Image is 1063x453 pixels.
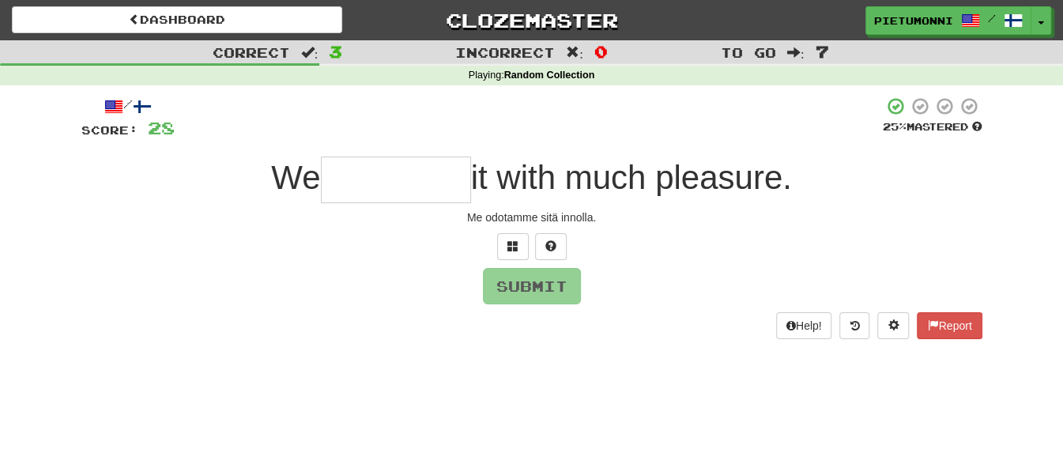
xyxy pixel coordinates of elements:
span: : [787,46,805,59]
div: Mastered [883,120,982,134]
span: it with much pleasure. [471,159,792,196]
a: Clozemaster [366,6,696,34]
span: : [301,46,319,59]
div: Me odotamme sitä innolla. [81,210,982,225]
span: : [566,46,583,59]
span: 28 [148,118,175,138]
strong: Random Collection [504,70,595,81]
a: pietumonni / [865,6,1031,35]
span: 3 [329,42,342,61]
span: 0 [594,42,608,61]
button: Single letter hint - you only get 1 per sentence and score half the points! alt+h [535,233,567,260]
button: Submit [483,268,581,304]
span: We [271,159,320,196]
button: Report [917,312,982,339]
span: Correct [213,44,290,60]
span: Incorrect [455,44,555,60]
span: 7 [815,42,828,61]
span: Score: [81,123,138,137]
button: Switch sentence to multiple choice alt+p [497,233,529,260]
span: pietumonni [874,13,953,28]
span: To go [721,44,776,60]
div: / [81,96,175,116]
button: Round history (alt+y) [839,312,869,339]
button: Help! [776,312,832,339]
span: 25 % [883,120,907,133]
a: Dashboard [12,6,342,33]
span: / [988,13,996,24]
